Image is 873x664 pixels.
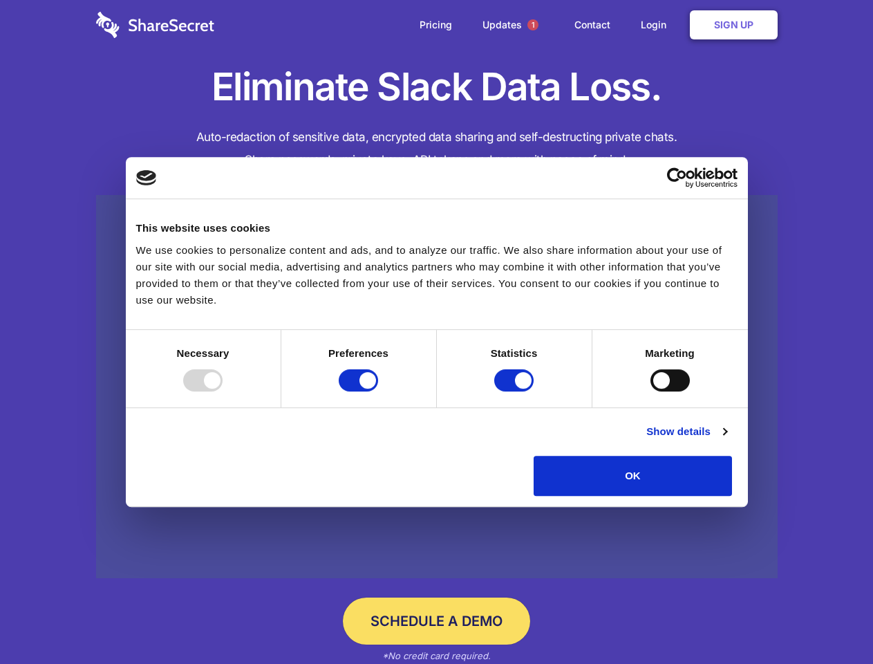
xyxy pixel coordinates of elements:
img: logo-wordmark-white-trans-d4663122ce5f474addd5e946df7df03e33cb6a1c49d2221995e7729f52c070b2.svg [96,12,214,38]
a: Sign Up [690,10,778,39]
strong: Statistics [491,347,538,359]
div: We use cookies to personalize content and ads, and to analyze our traffic. We also share informat... [136,242,738,308]
a: Login [627,3,687,46]
strong: Preferences [328,347,388,359]
a: Wistia video thumbnail [96,195,778,579]
div: This website uses cookies [136,220,738,237]
strong: Necessary [177,347,229,359]
em: *No credit card required. [382,650,491,661]
h1: Eliminate Slack Data Loss. [96,62,778,112]
img: logo [136,170,157,185]
button: OK [534,456,732,496]
a: Usercentrics Cookiebot - opens in a new window [617,167,738,188]
a: Schedule a Demo [343,598,530,645]
strong: Marketing [645,347,695,359]
a: Show details [646,423,726,440]
a: Contact [561,3,624,46]
a: Pricing [406,3,466,46]
span: 1 [527,19,538,30]
h4: Auto-redaction of sensitive data, encrypted data sharing and self-destructing private chats. Shar... [96,126,778,172]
